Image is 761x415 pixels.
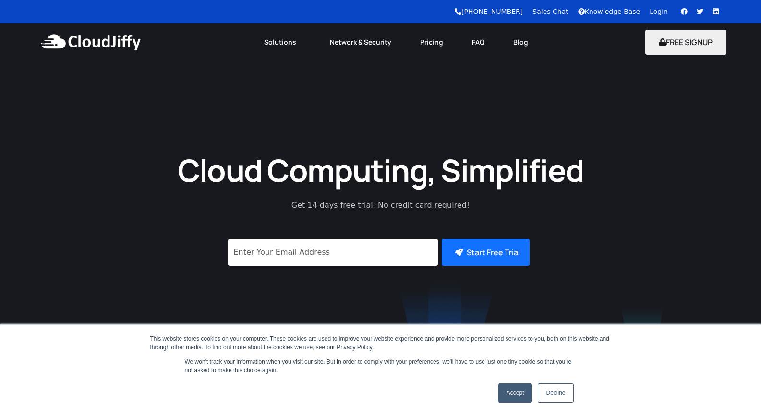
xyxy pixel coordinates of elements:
a: Blog [499,32,543,53]
a: FREE SIGNUP [645,37,726,47]
h1: Cloud Computing, Simplified [165,150,597,190]
a: Pricing [406,32,458,53]
a: FAQ [458,32,499,53]
a: Knowledge Base [578,8,640,15]
a: Solutions [250,32,315,53]
div: This website stores cookies on your computer. These cookies are used to improve your website expe... [150,334,611,352]
a: Network & Security [315,32,406,53]
button: Start Free Trial [442,239,530,266]
a: Decline [538,383,573,403]
a: Sales Chat [532,8,568,15]
input: Enter Your Email Address [228,239,438,266]
p: Get 14 days free trial. No credit card required! [249,200,513,211]
a: Accept [498,383,532,403]
a: Login [650,8,668,15]
button: FREE SIGNUP [645,30,726,55]
p: We won't track your information when you visit our site. But in order to comply with your prefere... [185,357,577,375]
a: [PHONE_NUMBER] [455,8,523,15]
